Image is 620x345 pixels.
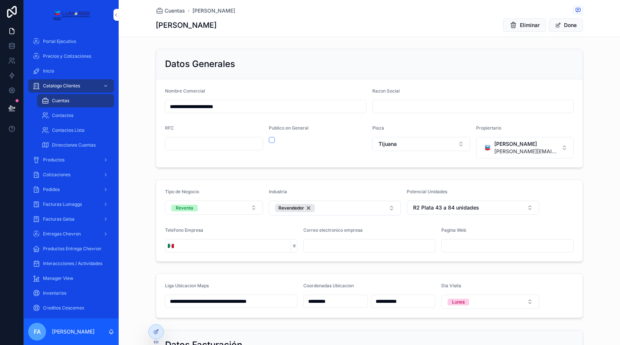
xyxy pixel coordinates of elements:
[28,153,114,167] a: Productos
[379,140,397,148] span: Tijuana
[269,189,287,194] span: Industria
[269,125,309,131] span: Publico en General
[28,257,114,270] a: Interaccciones / Actividades
[168,242,174,249] span: 🇲🇽
[156,7,185,14] a: Cuentas
[165,201,263,215] button: Select Button
[43,187,60,192] span: Pedidos
[43,275,73,281] span: Manager View
[43,216,75,222] span: Facturas Galsa
[43,83,80,89] span: Catalogo Clientes
[372,137,470,151] button: Select Button
[192,7,235,14] a: [PERSON_NAME]
[43,38,76,44] span: Portal Ejecutivo
[52,328,95,335] p: [PERSON_NAME]
[441,227,466,233] span: Pagina Web
[165,58,235,70] h2: Datos Generales
[165,189,199,194] span: Tipo de Negocio
[37,138,114,152] a: Direcciones Cuentas
[24,30,119,318] div: scrollable content
[494,140,559,148] span: [PERSON_NAME]
[28,287,114,300] a: Inventarios
[165,283,209,288] span: Liga Ubicacion Maps
[407,201,539,215] button: Select Button
[165,125,174,131] span: RFC
[28,212,114,226] a: Facturas Galsa
[165,7,185,14] span: Cuentas
[372,88,400,94] span: Razon Social
[28,168,114,181] a: Cotizaciones
[275,204,315,212] button: Unselect 4
[43,231,81,237] span: Entregas Chevron
[28,183,114,196] a: Pedidos
[43,172,70,178] span: Cotizaciones
[278,205,304,211] span: Revendedor
[37,109,114,122] a: Contactos
[176,205,193,211] div: Reventa
[452,299,465,305] div: Lunes
[43,53,91,59] span: Precios y Cotizaciones
[28,242,114,255] a: Productos Entrega Chevron
[37,94,114,107] a: Cuentas
[165,239,176,252] button: Select Button
[28,227,114,241] a: Entregas Chevron
[52,9,90,21] img: App logo
[413,204,479,211] span: R2 Plata 43 a 84 unidades
[43,201,82,207] span: Facturas Lumaggs
[43,68,54,74] span: Inicio
[476,137,574,158] button: Select Button
[407,189,447,194] span: Potencial Unidades
[28,50,114,63] a: Precios y Cotizaciones
[165,227,203,233] span: Telefono Empresa
[28,64,114,78] a: Inicio
[43,290,66,296] span: Inventarios
[269,201,401,215] button: Select Button
[34,327,41,336] span: FA
[441,295,539,309] button: Select Button
[165,88,205,94] span: Nombre Comercial
[43,261,102,267] span: Interaccciones / Actividades
[549,19,583,32] button: Done
[43,157,65,163] span: Productos
[441,283,461,288] span: Dia Visita
[303,227,363,233] span: Correo electronico empresa
[52,98,69,104] span: Cuentas
[28,198,114,211] a: Facturas Lumaggs
[43,246,101,252] span: Productos Entrega Chevron
[372,125,384,131] span: Plaza
[503,19,546,32] button: Eliminar
[476,125,501,131] span: Propiertario
[37,124,114,137] a: Contactos Lista
[156,20,217,30] h1: [PERSON_NAME]
[52,113,73,118] span: Contactos
[52,127,85,133] span: Contactos Lista
[520,21,540,29] span: Eliminar
[494,148,559,155] span: [PERSON_NAME][EMAIL_ADDRESS][DOMAIN_NAME]
[303,283,354,288] span: Coordenadas Ubicacion
[28,272,114,285] a: Manager View
[28,35,114,48] a: Portal Ejecutivo
[28,79,114,93] a: Catalogo Clientes
[28,301,114,315] a: Creditos Cescemex
[43,305,85,311] span: Creditos Cescemex
[52,142,96,148] span: Direcciones Cuentas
